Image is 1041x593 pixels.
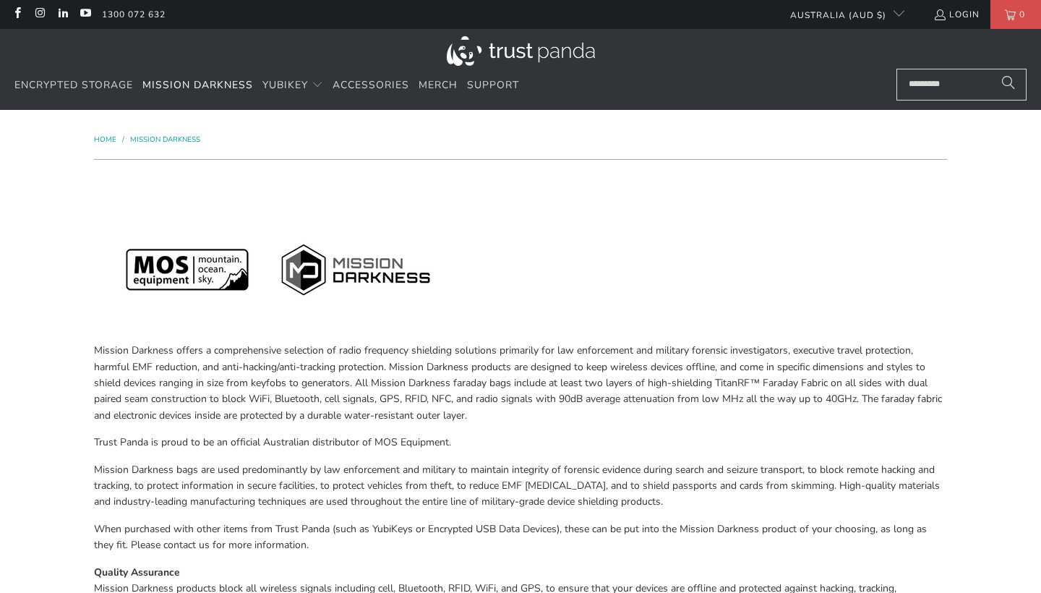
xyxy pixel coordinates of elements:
input: Search... [896,69,1027,101]
span: Encrypted Storage [14,78,133,92]
span: Home [94,135,116,145]
span: Merch [419,78,458,92]
a: Support [467,69,519,103]
button: Search [990,69,1027,101]
summary: YubiKey [262,69,323,103]
span: Mission Darkness [142,78,253,92]
a: Trust Panda Australia on YouTube [79,9,91,20]
a: Encrypted Storage [14,69,133,103]
a: Login [933,7,980,22]
span: radio signals with 90dB average attenuation from low MHz all the way up to 40GHz [476,392,857,406]
a: Home [94,135,119,145]
a: Accessories [333,69,409,103]
span: YubiKey [262,78,308,92]
p: Mission Darkness bags are used predominantly by law enforcement and military to maintain integrit... [94,462,947,511]
a: Mission Darkness [130,135,200,145]
a: Merch [419,69,458,103]
a: Trust Panda Australia on Facebook [11,9,23,20]
p: When purchased with other items from Trust Panda (such as YubiKeys or Encrypted USB Data Devices)... [94,521,947,554]
a: 1300 072 632 [102,7,166,22]
span: Accessories [333,78,409,92]
span: / [122,135,124,145]
span: Support [467,78,519,92]
p: Mission Darkness offers a comprehensive selection of radio frequency shielding solutions primaril... [94,343,947,424]
img: Trust Panda Australia [447,36,595,66]
strong: Quality Assurance [94,566,180,579]
a: Trust Panda Australia on Instagram [33,9,46,20]
p: Trust Panda is proud to be an official Australian distributor of MOS Equipment. [94,435,947,451]
nav: Translation missing: en.navigation.header.main_nav [14,69,519,103]
a: Mission Darkness [142,69,253,103]
a: Trust Panda Australia on LinkedIn [56,9,69,20]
